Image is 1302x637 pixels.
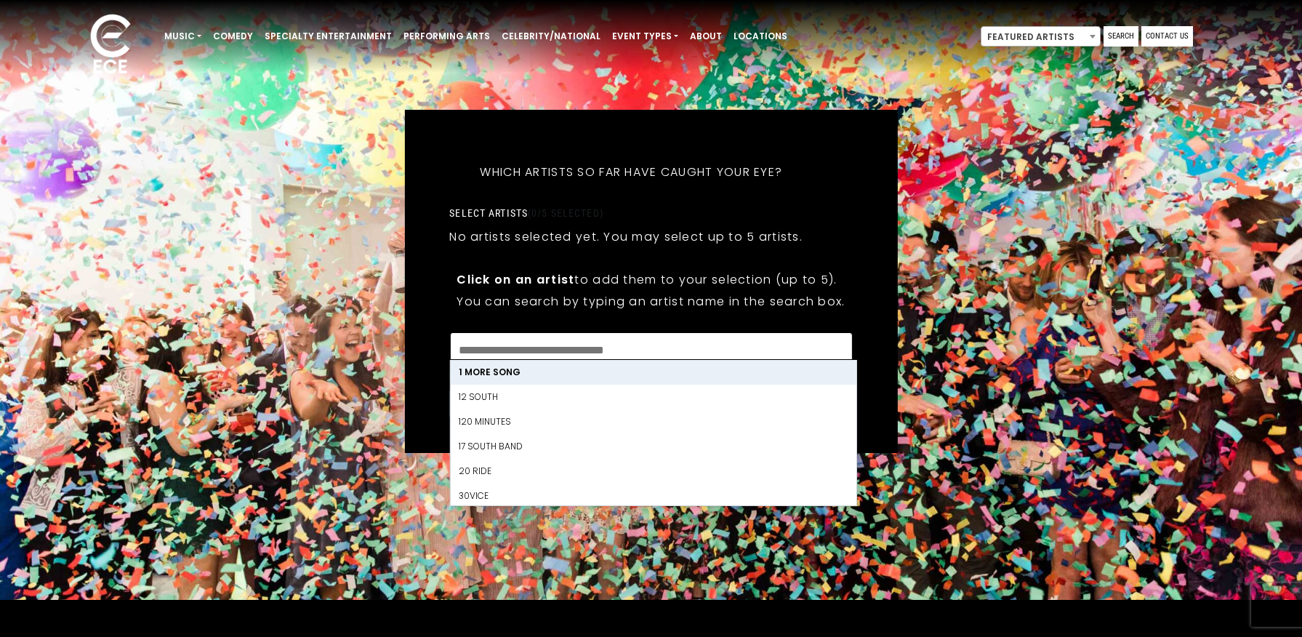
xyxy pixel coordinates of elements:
[450,409,856,434] li: 120 Minutes
[450,360,856,385] li: 1 More Song
[158,24,207,49] a: Music
[981,27,1100,47] span: Featured Artists
[450,385,856,409] li: 12 South
[450,484,856,508] li: 30Vice
[457,271,574,288] strong: Click on an artist
[606,24,684,49] a: Event Types
[459,342,843,355] textarea: Search
[528,207,603,219] span: (0/5 selected)
[449,207,603,220] label: Select artists
[1104,26,1138,47] a: Search
[728,24,793,49] a: Locations
[684,24,728,49] a: About
[1141,26,1193,47] a: Contact Us
[450,434,856,459] li: 17 South Band
[450,459,856,484] li: 20 Ride
[457,271,845,289] p: to add them to your selection (up to 5).
[74,10,147,81] img: ece_new_logo_whitev2-1.png
[259,24,398,49] a: Specialty Entertainment
[449,146,813,199] h5: Which artists so far have caught your eye?
[981,26,1101,47] span: Featured Artists
[449,228,803,246] p: No artists selected yet. You may select up to 5 artists.
[398,24,496,49] a: Performing Arts
[496,24,606,49] a: Celebrity/National
[457,292,845,311] p: You can search by typing an artist name in the search box.
[207,24,259,49] a: Comedy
